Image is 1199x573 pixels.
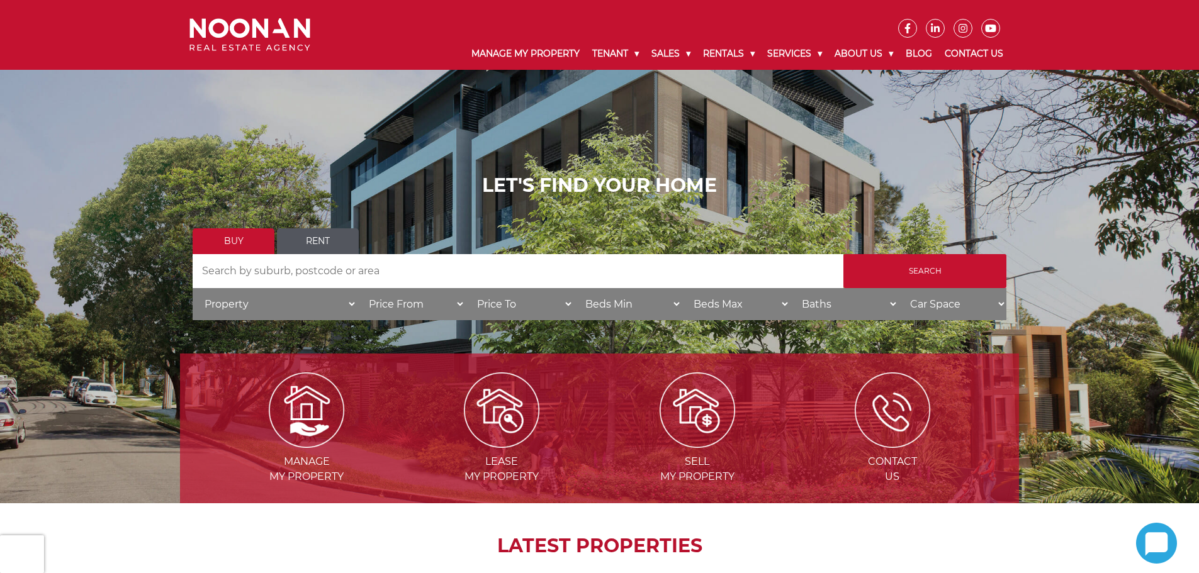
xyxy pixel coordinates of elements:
[193,254,843,288] input: Search by suburb, postcode or area
[899,38,938,70] a: Blog
[828,38,899,70] a: About Us
[855,372,930,448] img: ICONS
[211,535,988,557] h2: LATEST PROPERTIES
[601,454,794,484] span: Sell my Property
[761,38,828,70] a: Services
[586,38,645,70] a: Tenant
[601,403,794,482] a: Sellmy Property
[464,372,539,448] img: Lease my property
[405,454,598,484] span: Lease my Property
[277,228,359,254] a: Rent
[796,454,989,484] span: Contact Us
[269,372,344,448] img: Manage my Property
[210,403,403,482] a: Managemy Property
[645,38,697,70] a: Sales
[405,403,598,482] a: Leasemy Property
[796,403,989,482] a: ContactUs
[189,18,310,52] img: Noonan Real Estate Agency
[843,254,1006,288] input: Search
[660,372,735,448] img: Sell my property
[193,228,274,254] a: Buy
[465,38,586,70] a: Manage My Property
[938,38,1010,70] a: Contact Us
[210,454,403,484] span: Manage my Property
[193,174,1006,197] h1: LET'S FIND YOUR HOME
[697,38,761,70] a: Rentals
